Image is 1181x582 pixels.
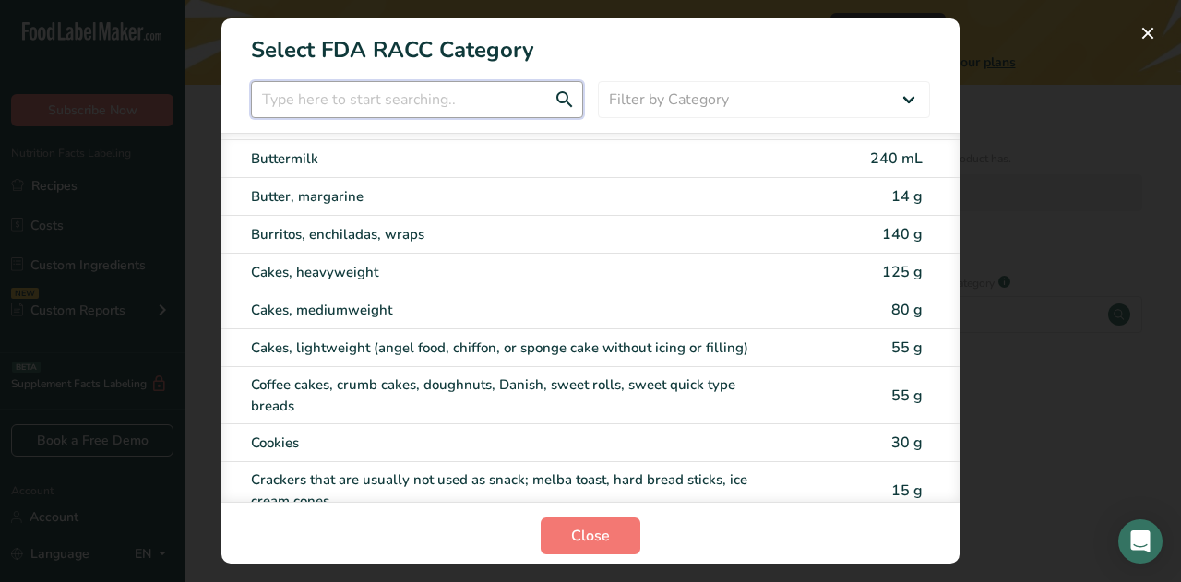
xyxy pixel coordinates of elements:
[891,186,923,207] span: 14 g
[891,338,923,358] span: 55 g
[251,148,775,170] div: Buttermilk
[251,338,775,359] div: Cakes, lightweight (angel food, chiffon, or sponge cake without icing or filling)
[891,386,923,406] span: 55 g
[251,433,775,454] div: Cookies
[882,262,923,282] span: 125 g
[251,300,775,321] div: Cakes, mediumweight
[891,481,923,501] span: 15 g
[251,81,583,118] input: Type here to start searching..
[891,300,923,320] span: 80 g
[571,525,610,547] span: Close
[251,224,775,245] div: Burritos, enchiladas, wraps
[251,262,775,283] div: Cakes, heavyweight
[221,18,960,66] h1: Select FDA RACC Category
[541,517,640,554] button: Close
[251,374,775,416] div: Coffee cakes, crumb cakes, doughnuts, Danish, sweet rolls, sweet quick type breads
[251,469,775,511] div: Crackers that are usually not used as snack; melba toast, hard bread sticks, ice cream cones
[251,186,775,208] div: Butter, margarine
[891,433,923,453] span: 30 g
[882,224,923,244] span: 140 g
[1118,519,1163,564] div: Open Intercom Messenger
[870,148,923,169] span: 240 mL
